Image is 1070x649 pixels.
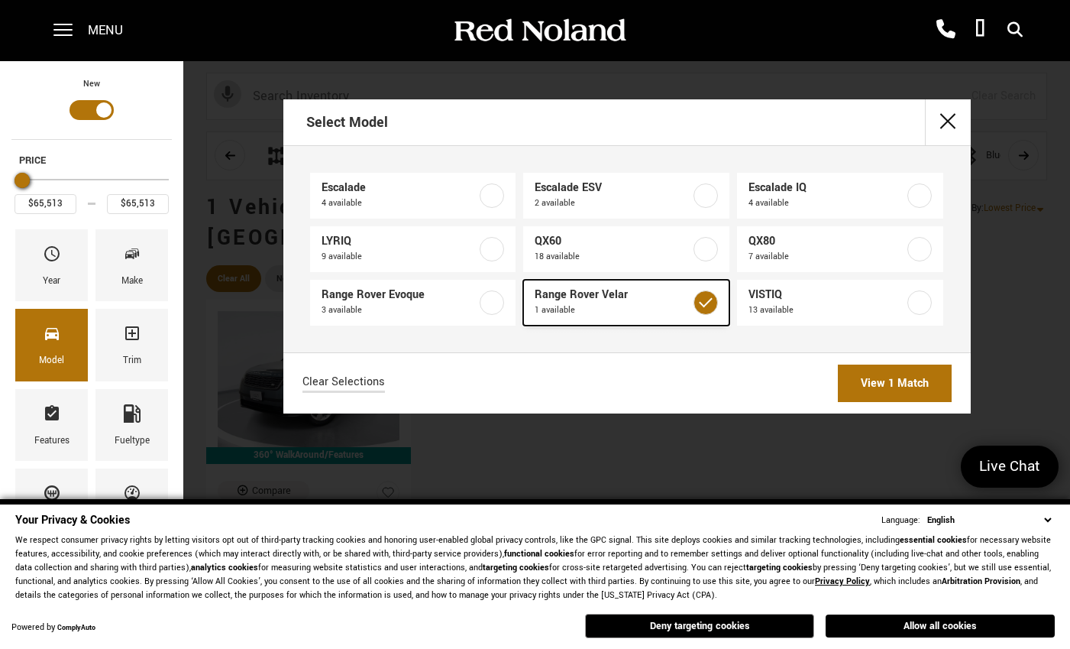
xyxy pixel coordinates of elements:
div: Features [34,433,70,449]
span: QX80 [748,234,904,249]
a: QX807 available [737,226,943,272]
strong: Arbitration Provision [942,576,1020,587]
a: LYRIQ9 available [310,226,516,272]
a: Escalade ESV2 available [523,173,729,219]
div: Year [43,273,60,290]
div: Powered by [11,623,95,633]
span: 3 available [322,303,477,318]
button: close [925,99,971,145]
div: Trim [123,352,141,369]
label: New [83,76,100,92]
span: Range Rover Velar [535,287,690,303]
span: Live Chat [971,456,1048,477]
span: Make [123,241,141,273]
span: Escalade ESV [535,180,690,196]
a: View 1 Match [838,365,952,402]
strong: essential cookies [900,534,967,546]
div: Model [39,352,64,369]
span: 4 available [748,196,904,211]
div: Make [121,273,143,290]
span: Transmission [43,480,61,512]
a: Escalade4 available [310,173,516,219]
div: MileageMileage [95,469,168,540]
a: Range Rover Velar1 available [523,280,729,326]
div: Fueltype [115,433,150,449]
div: MakeMake [95,229,168,301]
span: VISTIQ [748,287,904,303]
span: Features [43,401,61,433]
strong: analytics cookies [191,562,258,573]
span: 7 available [748,249,904,264]
img: Red Noland Auto Group [451,18,627,44]
div: FeaturesFeatures [15,389,88,461]
span: LYRIQ [322,234,477,249]
span: 18 available [535,249,690,264]
input: Maximum [107,194,169,214]
div: Language: [881,516,920,525]
a: Live Chat [961,446,1059,488]
button: Allow all cookies [826,615,1055,638]
span: 2 available [535,196,690,211]
a: VISTIQ13 available [737,280,943,326]
button: Deny targeting cookies [585,614,814,638]
span: 1 available [535,303,690,318]
a: Clear Selections [302,375,385,393]
input: Minimum [15,194,76,214]
a: QX6018 available [523,226,729,272]
a: ComplyAuto [57,623,95,633]
p: We respect consumer privacy rights by letting visitors opt out of third-party tracking cookies an... [15,534,1055,602]
div: ModelModel [15,309,88,381]
span: Your Privacy & Cookies [15,512,130,528]
span: 4 available [322,196,477,211]
span: Year [43,241,61,273]
span: Range Rover Evoque [322,287,477,303]
div: YearYear [15,229,88,301]
div: Maximum Price [15,173,30,188]
strong: functional cookies [504,548,574,560]
span: Model [43,320,61,352]
a: Privacy Policy [815,576,870,587]
div: TrimTrim [95,309,168,381]
h2: Select Model [306,101,388,144]
span: Trim [123,320,141,352]
span: Fueltype [123,401,141,433]
h5: Price [19,154,164,167]
div: Filter by Vehicle Type [11,76,172,139]
span: Mileage [123,480,141,512]
span: 9 available [322,249,477,264]
select: Language Select [923,513,1055,527]
a: Range Rover Evoque3 available [310,280,516,326]
span: QX60 [535,234,690,249]
div: TransmissionTransmission [15,469,88,540]
div: Price [15,167,169,214]
span: 13 available [748,303,904,318]
span: Escalade [322,180,477,196]
span: Escalade IQ [748,180,904,196]
strong: targeting cookies [483,562,549,573]
div: FueltypeFueltype [95,389,168,461]
a: Escalade IQ4 available [737,173,943,219]
strong: targeting cookies [746,562,813,573]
